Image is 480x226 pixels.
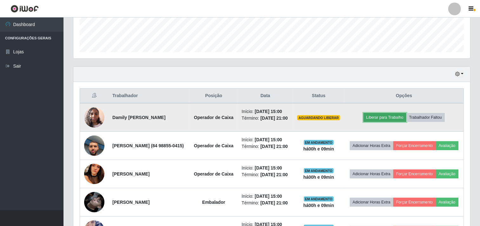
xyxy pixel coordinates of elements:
img: 1667492486696.jpeg [84,104,104,131]
th: Trabalhador [109,89,190,103]
time: [DATE] 21:00 [260,172,288,177]
th: Posição [190,89,238,103]
button: Adicionar Horas Extra [350,198,393,207]
img: 1755117602087.jpeg [84,151,104,196]
img: 1752607957253.jpeg [84,128,104,164]
time: [DATE] 21:00 [260,144,288,149]
strong: Operador de Caixa [194,171,234,176]
img: CoreUI Logo [10,5,39,13]
span: EM ANDAMENTO [304,196,334,202]
time: [DATE] 15:00 [255,165,282,170]
time: [DATE] 15:00 [255,137,282,142]
strong: Operador de Caixa [194,115,234,120]
strong: Damily [PERSON_NAME] [112,115,165,120]
li: Término: [242,200,289,206]
th: Opções [344,89,463,103]
time: [DATE] 21:00 [260,200,288,205]
span: EM ANDAMENTO [304,140,334,145]
li: Início: [242,108,289,115]
span: AGUARDANDO LIBERAR [297,115,340,120]
button: Avaliação [436,169,458,178]
strong: [PERSON_NAME] [112,200,150,205]
button: Forçar Encerramento [393,169,436,178]
time: [DATE] 15:00 [255,194,282,199]
strong: há 00 h e 09 min [303,203,334,208]
strong: [PERSON_NAME] (84 98855-0415) [112,143,184,148]
button: Adicionar Horas Extra [350,141,393,150]
li: Término: [242,143,289,150]
strong: Operador de Caixa [194,143,234,148]
time: [DATE] 15:00 [255,109,282,114]
span: EM ANDAMENTO [304,168,334,173]
time: [DATE] 21:00 [260,116,288,121]
button: Adicionar Horas Extra [350,169,393,178]
li: Término: [242,171,289,178]
button: Liberar para Trabalho [363,113,406,122]
button: Forçar Encerramento [393,141,436,150]
th: Status [293,89,344,103]
button: Avaliação [436,198,458,207]
strong: Embalador [202,200,225,205]
li: Término: [242,115,289,122]
button: Trabalhador Faltou [406,113,445,122]
button: Forçar Encerramento [393,198,436,207]
strong: [PERSON_NAME] [112,171,150,176]
li: Início: [242,165,289,171]
strong: há 00 h e 09 min [303,175,334,180]
img: 1750963256706.jpeg [84,184,104,220]
strong: há 00 h e 09 min [303,146,334,151]
button: Avaliação [436,141,458,150]
th: Data [238,89,293,103]
li: Início: [242,193,289,200]
li: Início: [242,136,289,143]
